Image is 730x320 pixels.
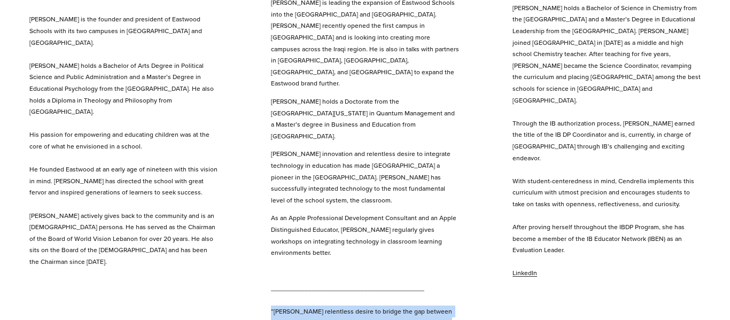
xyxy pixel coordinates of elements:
[271,96,459,142] p: [PERSON_NAME] holds a Doctorate from the [GEOGRAPHIC_DATA][US_STATE] in Quantum Management and a ...
[271,148,459,206] p: [PERSON_NAME] innovation and relentless desire to integrate technology in education has made [GEO...
[512,268,537,277] a: LinkedIn
[271,212,459,258] p: As an Apple Professional Development Consultant and an Apple Distinguished Educator, [PERSON_NAME...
